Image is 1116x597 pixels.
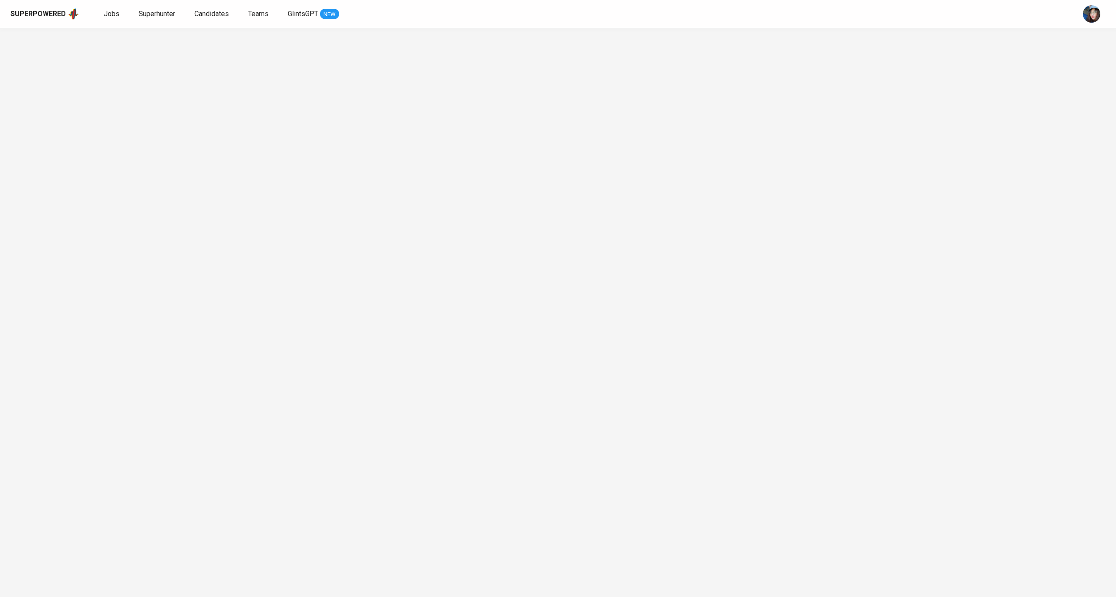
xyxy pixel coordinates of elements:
[104,9,121,20] a: Jobs
[10,9,66,19] div: Superpowered
[248,10,269,18] span: Teams
[68,7,79,20] img: app logo
[1083,5,1100,23] img: diazagista@glints.com
[104,10,119,18] span: Jobs
[320,10,339,19] span: NEW
[288,10,318,18] span: GlintsGPT
[288,9,339,20] a: GlintsGPT NEW
[194,10,229,18] span: Candidates
[139,10,175,18] span: Superhunter
[248,9,270,20] a: Teams
[194,9,231,20] a: Candidates
[10,7,79,20] a: Superpoweredapp logo
[139,9,177,20] a: Superhunter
